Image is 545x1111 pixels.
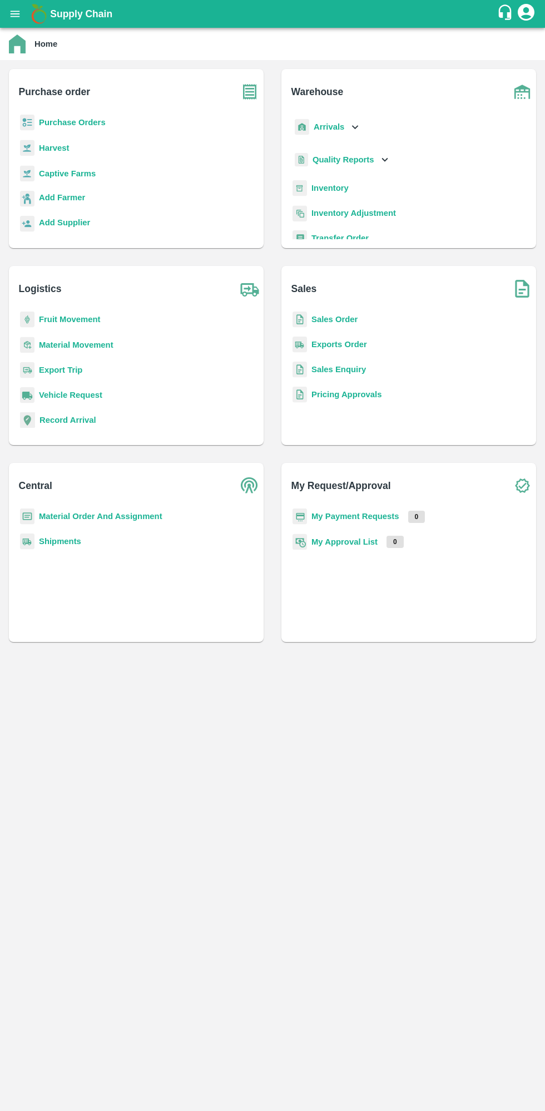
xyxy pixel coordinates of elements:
a: Purchase Orders [39,118,106,127]
img: reciept [20,115,34,131]
img: sales [293,387,307,403]
img: vehicle [20,387,34,403]
b: Purchase order [19,84,90,100]
img: whArrival [295,119,309,135]
img: farmer [20,191,34,207]
a: Sales Order [311,315,358,324]
b: Central [19,478,52,493]
a: Shipments [39,537,81,546]
b: Add Supplier [39,218,90,227]
img: qualityReport [295,153,308,167]
button: open drawer [2,1,28,27]
b: Arrivals [314,122,344,131]
img: purchase [236,78,264,106]
b: Sales [291,281,317,297]
img: warehouse [508,78,536,106]
a: Vehicle Request [39,391,102,399]
b: Warehouse [291,84,344,100]
a: Add Farmer [39,191,85,206]
img: home [9,34,26,53]
img: truck [236,275,264,303]
a: Material Movement [39,340,113,349]
img: centralMaterial [20,508,34,525]
img: soSales [508,275,536,303]
img: harvest [20,140,34,156]
img: delivery [20,362,34,378]
img: fruit [20,312,34,328]
p: 0 [408,511,425,523]
a: Inventory [311,184,349,192]
div: Arrivals [293,115,361,140]
img: whInventory [293,180,307,196]
a: Exports Order [311,340,367,349]
a: Export Trip [39,366,82,374]
img: sales [293,312,307,328]
img: check [508,472,536,500]
b: Add Farmer [39,193,85,202]
img: payment [293,508,307,525]
b: Home [34,39,57,48]
a: Captive Farms [39,169,96,178]
img: shipments [293,337,307,353]
img: shipments [20,534,34,550]
b: Supply Chain [50,8,112,19]
p: 0 [387,536,404,548]
img: supplier [20,216,34,232]
a: Fruit Movement [39,315,101,324]
img: sales [293,362,307,378]
a: Supply Chain [50,6,497,22]
img: material [20,337,34,353]
div: Quality Reports [293,149,391,171]
a: Transfer Order [311,234,369,243]
a: Add Supplier [39,216,90,231]
div: customer-support [497,4,516,24]
b: Logistics [19,281,62,297]
a: My Payment Requests [311,512,399,521]
b: My Request/Approval [291,478,391,493]
img: logo [28,3,50,25]
div: account of current user [516,2,536,26]
a: My Approval List [311,537,378,546]
img: whTransfer [293,230,307,246]
a: Harvest [39,144,69,152]
a: Inventory Adjustment [311,209,396,218]
img: inventory [293,205,307,221]
a: Material Order And Assignment [39,512,162,521]
img: recordArrival [20,412,35,428]
img: approval [293,534,307,550]
img: harvest [20,165,34,182]
img: central [236,472,264,500]
a: Record Arrival [39,416,96,424]
b: Quality Reports [313,155,374,164]
a: Pricing Approvals [311,390,381,399]
a: Sales Enquiry [311,365,366,374]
